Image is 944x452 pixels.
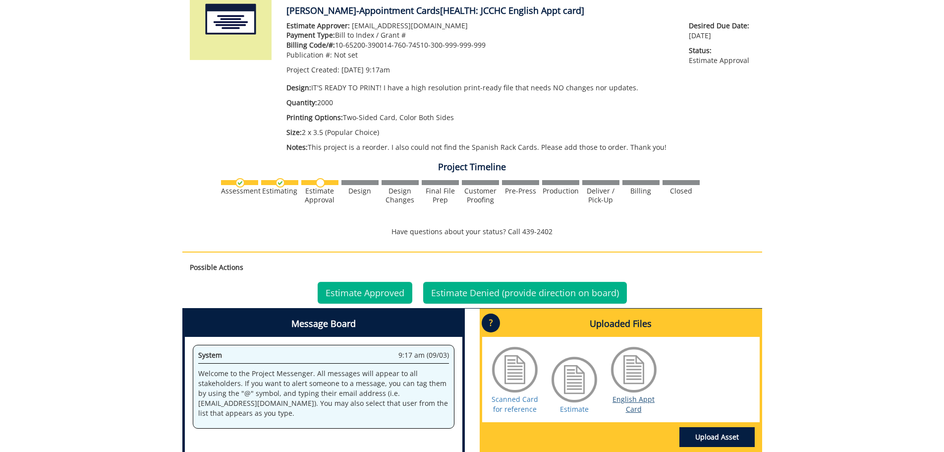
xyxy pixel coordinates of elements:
p: Estimate Approval [689,46,754,65]
p: This project is a reorder. I also could not find the Spanish Rack Cards. Please add those to orde... [286,142,674,152]
div: Assessment [221,187,258,195]
div: Design [341,187,379,195]
div: Billing [622,187,660,195]
p: Welcome to the Project Messenger. All messages will appear to all stakeholders. If you want to al... [198,369,449,418]
span: Desired Due Date: [689,21,754,31]
h4: Uploaded Files [482,311,760,337]
a: Scanned Card for reference [492,394,538,414]
p: ? [482,314,500,332]
p: 10-65200-390014-760-74510-300-999-999-999 [286,40,674,50]
span: Status: [689,46,754,56]
span: Size: [286,128,302,137]
a: Estimate [560,404,589,414]
h4: Message Board [185,311,462,337]
span: Not set [334,50,358,60]
span: Estimate Approver: [286,21,350,30]
span: Billing Code/#: [286,40,335,50]
span: Project Created: [286,65,339,74]
span: Notes: [286,142,308,152]
span: Payment Type: [286,30,335,40]
p: 2 x 3.5 (Popular Choice) [286,128,674,137]
strong: Possible Actions [190,262,243,272]
p: Have questions about your status? Call 439-2402 [182,227,762,237]
h4: Project Timeline [182,162,762,172]
div: Final File Prep [422,187,459,204]
span: Publication #: [286,50,332,60]
span: 9:17 am (09/03) [398,350,449,360]
p: Bill to Index / Grant # [286,30,674,40]
div: Pre-Press [502,187,539,195]
img: checkmark [276,178,285,188]
a: Estimate Denied (provide direction on board) [423,282,627,304]
a: Estimate Approved [318,282,412,304]
h4: [PERSON_NAME]-Appointment Cards [286,6,755,16]
span: Printing Options: [286,113,343,122]
span: [HEALTH: JCCHC English Appt card] [440,4,584,16]
a: English Appt Card [612,394,655,414]
img: no [316,178,325,188]
img: checkmark [235,178,245,188]
div: Estimating [261,187,298,195]
p: Two-Sided Card, Color Both Sides [286,113,674,123]
span: System [198,350,222,360]
p: [EMAIL_ADDRESS][DOMAIN_NAME] [286,21,674,31]
a: Upload Asset [679,427,755,447]
p: 2000 [286,98,674,108]
div: Production [542,187,579,195]
div: Design Changes [382,187,419,204]
span: Quantity: [286,98,317,107]
span: Design: [286,83,311,92]
p: [DATE] [689,21,754,41]
span: [DATE] 9:17am [341,65,390,74]
div: Estimate Approval [301,187,338,204]
div: Customer Proofing [462,187,499,204]
p: IT'S READY TO PRINT! I have a high resolution print-ready file that needs NO changes nor updates. [286,83,674,93]
div: Deliver / Pick-Up [582,187,619,204]
div: Closed [663,187,700,195]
